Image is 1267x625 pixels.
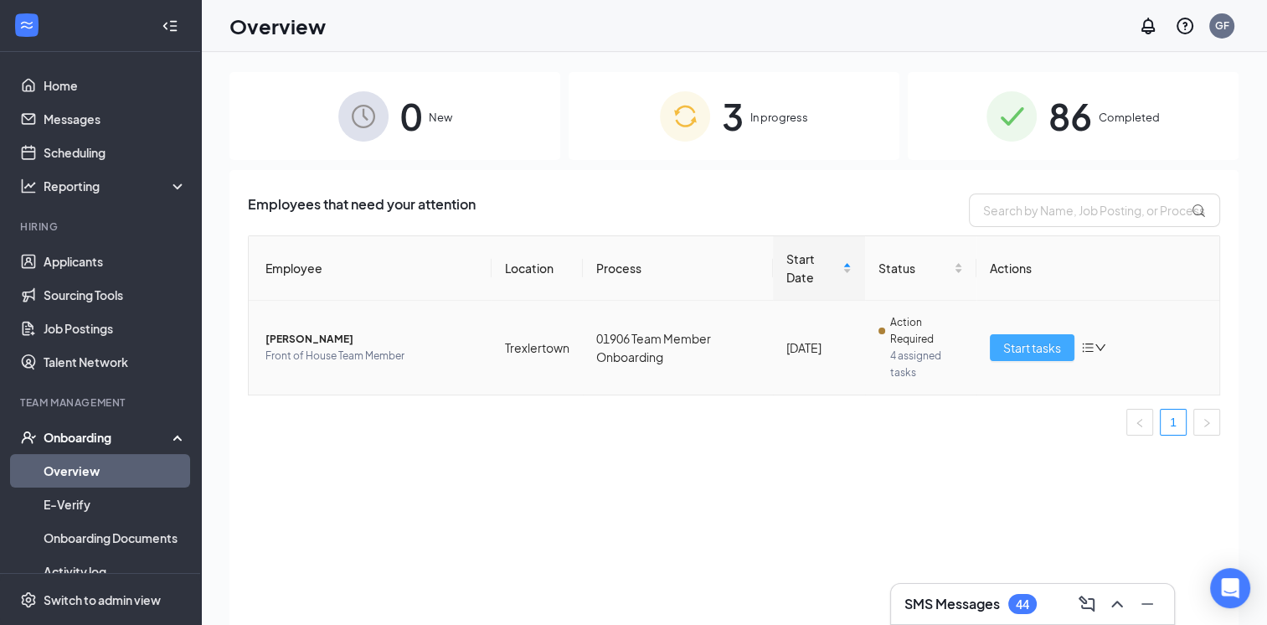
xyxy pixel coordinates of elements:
[44,245,187,278] a: Applicants
[1074,591,1100,617] button: ComposeMessage
[878,259,950,277] span: Status
[1210,568,1250,608] div: Open Intercom Messenger
[44,521,187,555] a: Onboarding Documents
[1104,591,1131,617] button: ChevronUp
[44,345,187,379] a: Talent Network
[44,555,187,588] a: Activity log
[20,220,183,234] div: Hiring
[44,312,187,345] a: Job Postings
[44,178,188,194] div: Reporting
[44,429,173,446] div: Onboarding
[162,18,178,34] svg: Collapse
[1135,418,1145,428] span: left
[265,348,478,364] span: Front of House Team Member
[1099,109,1160,126] span: Completed
[990,334,1074,361] button: Start tasks
[492,236,583,301] th: Location
[20,395,183,410] div: Team Management
[786,250,839,287] span: Start Date
[1161,410,1186,435] a: 1
[1215,18,1229,33] div: GF
[20,429,37,446] svg: UserCheck
[20,591,37,608] svg: Settings
[1126,409,1153,436] li: Previous Page
[976,236,1219,301] th: Actions
[18,17,35,34] svg: WorkstreamLogo
[1094,342,1106,354] span: down
[400,87,422,145] span: 0
[1016,597,1029,612] div: 44
[44,136,187,169] a: Scheduling
[1126,409,1153,436] button: left
[429,109,452,126] span: New
[1048,87,1092,145] span: 86
[1077,594,1097,614] svg: ComposeMessage
[44,69,187,102] a: Home
[722,87,744,145] span: 3
[248,194,476,227] span: Employees that need your attention
[249,236,492,301] th: Employee
[904,595,1000,613] h3: SMS Messages
[1193,409,1220,436] button: right
[44,591,161,608] div: Switch to admin view
[1003,338,1061,357] span: Start tasks
[229,12,326,40] h1: Overview
[583,301,774,395] td: 01906 Team Member Onboarding
[1081,341,1094,354] span: bars
[492,301,583,395] td: Trexlertown
[969,194,1220,227] input: Search by Name, Job Posting, or Process
[1193,409,1220,436] li: Next Page
[1175,16,1195,36] svg: QuestionInfo
[865,236,976,301] th: Status
[890,348,963,381] span: 4 assigned tasks
[890,314,963,348] span: Action Required
[1202,418,1212,428] span: right
[44,488,187,521] a: E-Verify
[1138,16,1158,36] svg: Notifications
[1160,409,1187,436] li: 1
[20,178,37,194] svg: Analysis
[44,278,187,312] a: Sourcing Tools
[1134,591,1161,617] button: Minimize
[750,109,808,126] span: In progress
[583,236,774,301] th: Process
[786,338,852,357] div: [DATE]
[1137,594,1157,614] svg: Minimize
[44,454,187,488] a: Overview
[265,331,478,348] span: [PERSON_NAME]
[44,102,187,136] a: Messages
[1107,594,1127,614] svg: ChevronUp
